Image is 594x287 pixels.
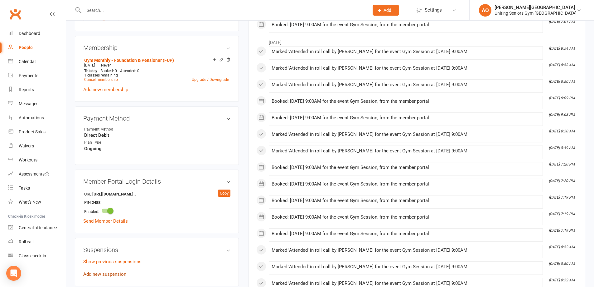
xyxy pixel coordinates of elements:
a: Reports [8,83,66,97]
i: [DATE] 8:49 AM [549,146,575,150]
a: What's New [8,195,66,209]
i: [DATE] 9:09 PM [549,96,575,100]
a: General attendance kiosk mode [8,221,66,235]
i: [DATE] 7:19 PM [549,228,575,233]
span: Never [101,63,111,67]
a: Upgrade / Downgrade [192,77,229,82]
div: Automations [19,115,44,120]
div: Workouts [19,157,37,162]
div: Marked 'Attended' in roll call by [PERSON_NAME] for the event Gym Session at [DATE] 9:00AM [272,281,540,286]
div: People [19,45,33,50]
div: Product Sales [19,129,46,134]
i: [DATE] 8:52 AM [549,278,575,282]
div: Roll call [19,239,33,244]
a: Payments [8,69,66,83]
a: Send Member Details [83,218,128,224]
div: General attendance [19,225,57,230]
strong: 2488 [92,200,128,206]
strong: Direct Debit [84,132,230,138]
div: Booked: [DATE] 9:00AM for the event Gym Session, from the member portal [272,99,540,104]
i: [DATE] 8:50 AM [549,79,575,84]
div: Reports [19,87,34,92]
li: PIN: [83,198,230,207]
a: Cancel membership [84,77,118,82]
div: Booked: [DATE] 9:00AM for the event Gym Session, from the member portal [272,115,540,121]
i: [DATE] 7:19 PM [549,212,575,216]
i: [DATE] 7:19 PM [549,195,575,200]
h3: Member Portal Login Details [83,178,230,185]
i: [DATE] 9:08 PM [549,112,575,117]
a: Add new membership [83,87,128,92]
div: Booked: [DATE] 9:00AM for the event Gym Session, from the member portal [272,22,540,27]
span: Add [384,8,391,13]
a: Assessments [8,167,66,181]
a: Clubworx [7,6,23,22]
span: This [84,69,91,73]
i: [DATE] 7:01 AM [549,19,575,24]
i: [DATE] 8:54 AM [549,46,575,51]
div: Assessments [19,171,50,176]
div: Waivers [19,143,34,148]
div: Uniting Seniors Gym [GEOGRAPHIC_DATA] [495,10,577,16]
li: URL: [83,190,230,198]
h3: Suspensions [83,246,230,253]
li: Enabled: [83,206,230,216]
div: Marked 'Attended' in roll call by [PERSON_NAME] for the event Gym Session at [DATE] 9:00AM [272,248,540,253]
div: Marked 'Attended' in roll call by [PERSON_NAME] for the event Gym Session at [DATE] 9:00AM [272,148,540,154]
a: Automations [8,111,66,125]
span: [DATE] [84,63,95,67]
button: Add [373,5,399,16]
span: Settings [425,3,442,17]
a: Add new suspension [83,271,126,277]
strong: Ongoing [84,146,230,151]
div: Payments [19,73,38,78]
a: Workouts [8,153,66,167]
div: Marked 'Attended' in roll call by [PERSON_NAME] for the event Gym Session at [DATE] 9:00AM [272,264,540,270]
i: [DATE] 7:20 PM [549,179,575,183]
i: [DATE] 8:50 AM [549,261,575,266]
div: Booked: [DATE] 9:00AM for the event Gym Session, from the member portal [272,181,540,187]
div: — [83,63,230,68]
i: [DATE] 8:50 AM [549,129,575,133]
div: Booked: [DATE] 9:00AM for the event Gym Session, from the member portal [272,231,540,236]
a: Product Sales [8,125,66,139]
div: Booked: [DATE] 9:00AM for the event Gym Session, from the member portal [272,165,540,170]
a: Messages [8,97,66,111]
div: Class check-in [19,253,46,258]
i: [DATE] 7:20 PM [549,162,575,166]
a: Gym Monthly - Foundation & Pensioner (FUP) [84,58,174,63]
div: Open Intercom Messenger [6,266,21,281]
div: Marked 'Attended' in roll call by [PERSON_NAME] for the event Gym Session at [DATE] 9:00AM [272,66,540,71]
a: Class kiosk mode [8,249,66,263]
div: Plan Type [84,140,136,146]
a: Show previous suspensions [83,259,142,265]
i: [DATE] 8:53 AM [549,63,575,67]
a: Waivers [8,139,66,153]
span: Attended: 0 [120,69,139,73]
a: [EMAIL_ADDRESS][DOMAIN_NAME] [83,9,218,22]
div: AO [479,4,491,17]
div: Marked 'Attended' in roll call by [PERSON_NAME] for the event Gym Session at [DATE] 9:00AM [272,49,540,54]
input: Search... [82,6,365,15]
div: Payment Method [84,126,136,132]
div: [PERSON_NAME][GEOGRAPHIC_DATA] [495,5,577,10]
div: Tasks [19,186,30,191]
i: [DATE] 8:52 AM [549,245,575,249]
li: [DATE] [256,36,577,46]
h3: Membership [83,44,230,51]
div: day [83,69,99,73]
div: Booked: [DATE] 9:00AM for the event Gym Session, from the member portal [272,198,540,203]
div: Marked 'Attended' in roll call by [PERSON_NAME] for the event Gym Session at [DATE] 9:00AM [272,132,540,137]
h3: Payment Method [83,115,230,122]
a: Tasks [8,181,66,195]
div: Booked: [DATE] 9:00AM for the event Gym Session, from the member portal [272,215,540,220]
span: 1 classes remaining [84,73,118,77]
div: Copy [218,190,230,197]
a: People [8,41,66,55]
span: Booked: 0 [100,69,117,73]
div: Messages [19,101,38,106]
div: Marked 'Attended' in roll call by [PERSON_NAME] for the event Gym Session at [DATE] 9:00AM [272,82,540,87]
strong: [URL][DOMAIN_NAME].. [92,191,136,198]
div: What's New [19,200,41,205]
a: Dashboard [8,27,66,41]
